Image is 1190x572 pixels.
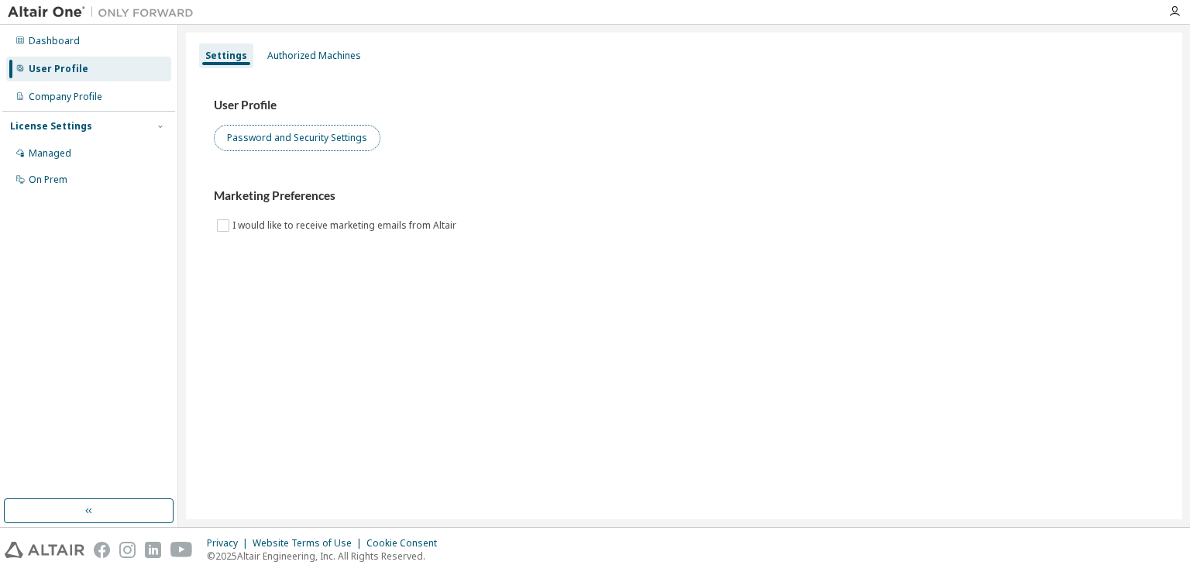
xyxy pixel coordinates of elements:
div: Privacy [207,537,253,550]
img: Altair One [8,5,201,20]
img: instagram.svg [119,542,136,558]
div: Dashboard [29,35,80,47]
h3: Marketing Preferences [214,188,1154,204]
img: altair_logo.svg [5,542,84,558]
div: On Prem [29,174,67,186]
div: License Settings [10,120,92,133]
label: I would like to receive marketing emails from Altair [232,216,459,235]
img: linkedin.svg [145,542,161,558]
h3: User Profile [214,98,1154,113]
div: Website Terms of Use [253,537,366,550]
img: youtube.svg [170,542,193,558]
div: Authorized Machines [267,50,361,62]
div: Settings [205,50,247,62]
div: Company Profile [29,91,102,103]
button: Password and Security Settings [214,125,380,151]
p: © 2025 Altair Engineering, Inc. All Rights Reserved. [207,550,446,563]
div: Cookie Consent [366,537,446,550]
div: User Profile [29,63,88,75]
img: facebook.svg [94,542,110,558]
div: Managed [29,147,71,160]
